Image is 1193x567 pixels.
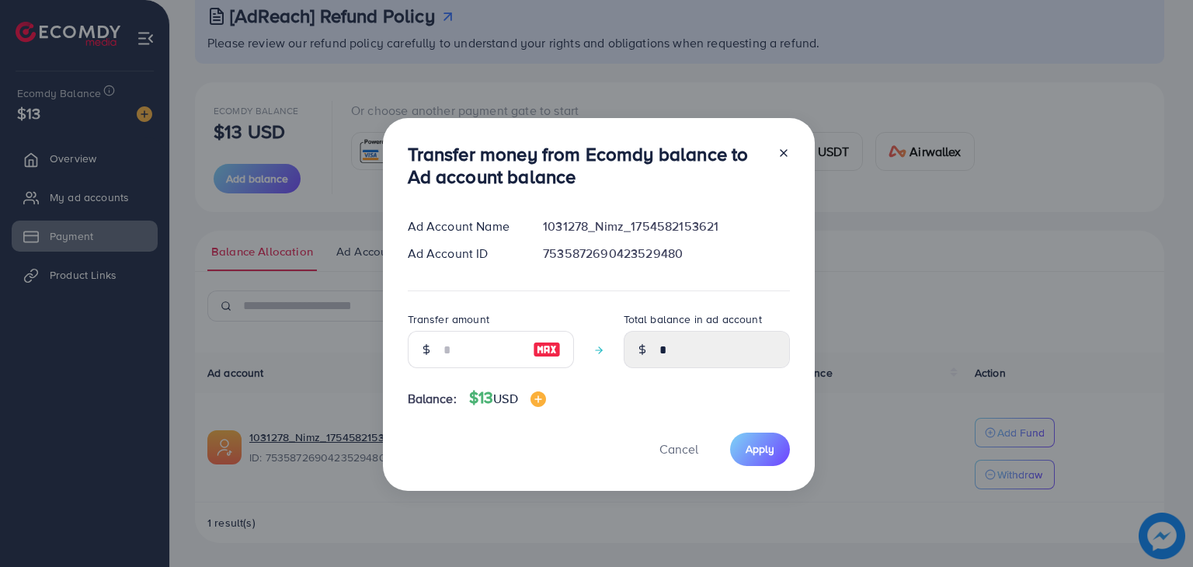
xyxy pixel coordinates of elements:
[730,433,790,466] button: Apply
[469,388,546,408] h4: $13
[408,390,457,408] span: Balance:
[530,245,802,263] div: 7535872690423529480
[530,217,802,235] div: 1031278_Nimz_1754582153621
[408,143,765,188] h3: Transfer money from Ecomdy balance to Ad account balance
[395,245,531,263] div: Ad Account ID
[624,311,762,327] label: Total balance in ad account
[530,391,546,407] img: image
[408,311,489,327] label: Transfer amount
[659,440,698,457] span: Cancel
[395,217,531,235] div: Ad Account Name
[493,390,517,407] span: USD
[640,433,718,466] button: Cancel
[746,441,774,457] span: Apply
[533,340,561,359] img: image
